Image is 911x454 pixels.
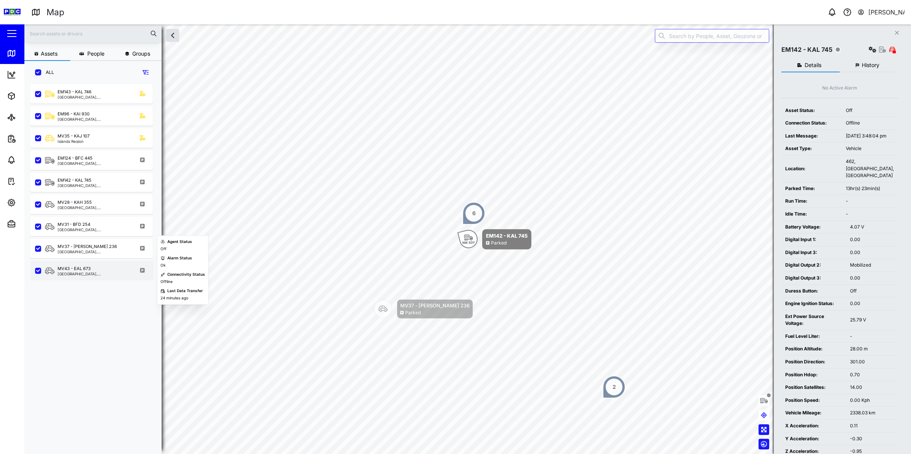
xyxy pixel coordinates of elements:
div: Admin [20,220,42,228]
div: Battery Voltage: [785,224,842,231]
div: grid [30,82,161,448]
div: Idle Time: [785,211,838,218]
div: - [846,211,894,218]
div: MV35 - KAJ 107 [58,133,90,139]
label: ALL [41,69,54,75]
div: No Active Alarm [822,85,857,92]
div: Offline [160,279,173,285]
div: Connection Status: [785,120,838,127]
div: Alarms [20,156,43,164]
span: Assets [41,51,58,56]
div: Settings [20,198,47,207]
div: Vehicle Mileage: [785,409,842,417]
div: 24 minutes ago [160,295,188,301]
div: 2338.03 km [850,409,894,417]
div: Last Data Transfer [167,288,203,294]
button: [PERSON_NAME] [857,7,905,18]
div: EM142 - KAL 745 [486,232,528,240]
div: 25.79 V [850,317,894,324]
span: Groups [132,51,150,56]
div: Position Altitude: [785,345,842,353]
span: Details [805,62,821,68]
div: 28.00 m [850,345,894,353]
div: Off [160,246,167,252]
div: 0.00 [850,300,894,307]
div: [GEOGRAPHIC_DATA], [GEOGRAPHIC_DATA] [58,228,130,232]
div: Off [846,107,894,114]
div: Assets [20,92,43,100]
div: MV31 - BFD 254 [58,221,90,228]
img: Main Logo [4,4,21,21]
div: Tasks [20,177,41,185]
div: Map marker [374,299,473,319]
div: Map [47,6,64,19]
div: Position Hdop: [785,371,842,379]
div: Duress Button: [785,288,842,295]
div: Off [850,288,894,295]
div: Parked Time: [785,185,838,192]
div: Offline [846,120,894,127]
div: [GEOGRAPHIC_DATA], [GEOGRAPHIC_DATA] [58,184,130,187]
div: Run Time: [785,198,838,205]
div: Vehicle [846,145,894,152]
div: Sites [20,113,38,121]
div: [PERSON_NAME] [868,8,905,17]
div: Mobilized [850,262,894,269]
div: EM142 - KAL 745 [58,177,91,184]
div: Digital Input 3: [785,249,842,256]
div: MV37 - [PERSON_NAME] 236 [58,243,117,250]
div: - [846,198,894,205]
input: Search assets or drivers [29,28,157,39]
div: Parked [491,240,507,247]
div: [GEOGRAPHIC_DATA], [GEOGRAPHIC_DATA] [58,95,130,99]
div: Map [20,49,37,58]
div: 0.00 [850,236,894,243]
div: Position Direction: [785,358,842,366]
div: Digital Output 2: [785,262,842,269]
span: People [87,51,104,56]
div: EM124 - BFC 445 [58,155,93,161]
div: EM143 - KAL 746 [58,89,91,95]
div: [GEOGRAPHIC_DATA], [GEOGRAPHIC_DATA] [58,272,130,276]
div: [GEOGRAPHIC_DATA], [GEOGRAPHIC_DATA] [58,161,130,165]
div: Parked [405,309,421,317]
div: 0.11 [850,422,894,430]
div: Map marker [462,202,485,225]
div: X Acceleration: [785,422,842,430]
div: [GEOGRAPHIC_DATA], [GEOGRAPHIC_DATA] [58,250,130,254]
div: -0.30 [850,435,894,443]
div: Asset Status: [785,107,838,114]
div: Agent Status [167,239,192,245]
div: Position Satellites: [785,384,842,391]
div: [GEOGRAPHIC_DATA], [GEOGRAPHIC_DATA] [58,206,130,209]
div: Reports [20,134,46,143]
div: Map marker [459,229,531,249]
div: 0.00 [850,249,894,256]
div: Connectivity Status [167,272,205,278]
div: Last Message: [785,133,838,140]
div: 2 [613,383,616,391]
div: [DATE] 3:48:04 pm [846,133,894,140]
div: 301.00 [850,358,894,366]
div: 6 [472,209,476,217]
div: EM96 - KAI 930 [58,111,90,117]
div: - [850,333,894,340]
div: Map marker [603,376,626,398]
div: 0.00 [850,275,894,282]
div: EM142 - KAL 745 [781,45,832,54]
div: 0.70 [850,371,894,379]
div: 13hr(s) 23min(s) [846,185,894,192]
div: MV28 - KAH 355 [58,199,92,206]
div: Islands Region [58,139,90,143]
div: Location: [785,165,838,173]
div: Position Speed: [785,397,842,404]
div: Ok [160,262,165,269]
div: Alarm Status [167,255,192,261]
div: Digital Output 3: [785,275,842,282]
div: Digital Input 1: [785,236,842,243]
span: History [862,62,879,68]
div: Fuel Level Liter: [785,333,842,340]
div: Dashboard [20,70,54,79]
div: Engine Ignition Status: [785,300,842,307]
div: Ext Power Source Voltage: [785,313,842,327]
